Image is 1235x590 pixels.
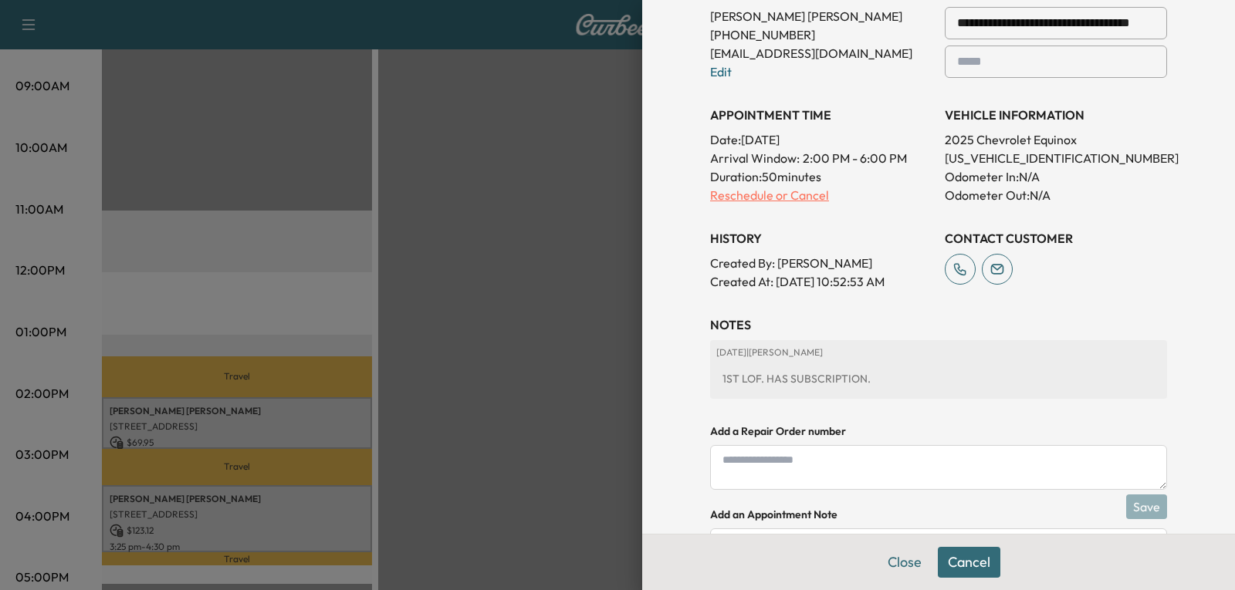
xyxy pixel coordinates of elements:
span: 2:00 PM - 6:00 PM [803,149,907,167]
p: [PHONE_NUMBER] [710,25,932,44]
p: 2025 Chevrolet Equinox [945,130,1167,149]
p: Created At : [DATE] 10:52:53 AM [710,272,932,291]
h3: APPOINTMENT TIME [710,106,932,124]
p: Odometer Out: N/A [945,186,1167,204]
p: [US_VEHICLE_IDENTIFICATION_NUMBER] [945,149,1167,167]
a: Edit [710,64,732,79]
p: Created By : [PERSON_NAME] [710,254,932,272]
p: Duration: 50 minutes [710,167,932,186]
button: Close [878,547,932,578]
button: Cancel [938,547,1000,578]
h3: CONTACT CUSTOMER [945,229,1167,248]
p: Arrival Window: [710,149,932,167]
p: [PERSON_NAME] [PERSON_NAME] [710,7,932,25]
h4: Add an Appointment Note [710,507,1167,522]
p: Date: [DATE] [710,130,932,149]
p: [DATE] | [PERSON_NAME] [716,346,1161,359]
h3: History [710,229,932,248]
p: Reschedule or Cancel [710,186,932,204]
h3: NOTES [710,315,1167,334]
div: 1ST LOF. HAS SUBSCRIPTION. [716,365,1161,393]
h3: VEHICLE INFORMATION [945,106,1167,124]
h4: Add a Repair Order number [710,423,1167,439]
p: [EMAIL_ADDRESS][DOMAIN_NAME] [710,44,932,62]
p: Odometer In: N/A [945,167,1167,186]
